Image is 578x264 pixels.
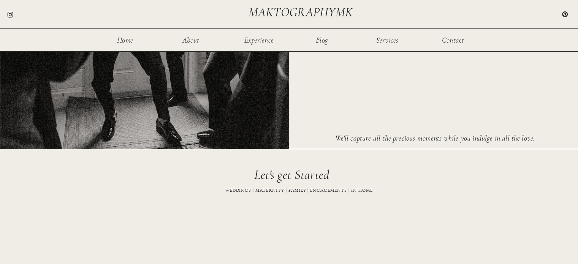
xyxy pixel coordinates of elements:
h3: WEDDINGS | MATERNITY | FAMILY | ENGAGEMENTS | IN HOME [199,187,399,197]
a: Home [113,36,138,43]
a: Experience [244,36,274,43]
a: Blog [310,36,334,43]
a: maktographymk [249,6,356,19]
a: Contact [441,36,466,43]
h1: Let's get to know each other [364,22,506,30]
a: About [179,36,203,43]
h1: Let's get Started [218,169,366,179]
a: Services [375,36,400,43]
h1: We'll capture all the precious moments while you indulge in all the love. [298,134,572,143]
